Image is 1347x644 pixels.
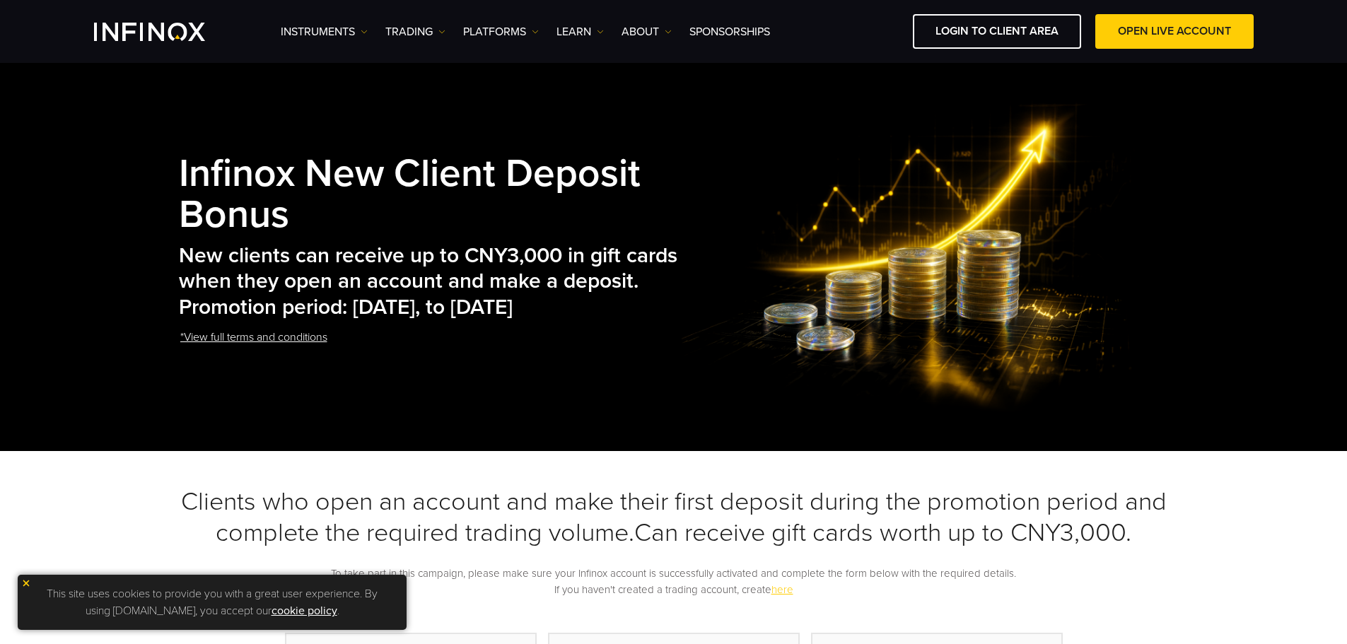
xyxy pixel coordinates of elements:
[689,23,770,40] a: SPONSORSHIPS
[913,14,1081,49] a: LOGIN TO CLIENT AREA
[272,604,337,618] a: cookie policy
[1095,14,1254,49] a: OPEN LIVE ACCOUNT
[281,23,368,40] a: Instruments
[179,151,641,238] strong: Infinox New Client Deposit Bonus
[179,320,329,355] a: *View full terms and conditions
[556,23,604,40] a: Learn
[179,243,682,321] h2: New clients can receive up to CNY3,000 in gift cards when they open an account and make a deposit...
[771,583,793,596] a: here
[94,23,238,41] a: INFINOX Logo
[179,486,1169,549] h3: Clients who open an account and make their first deposit during the promotion period and complete...
[179,566,1169,597] p: To take part in this campaign, please make sure your Infinox account is successfully activated an...
[463,23,539,40] a: PLATFORMS
[25,582,400,623] p: This site uses cookies to provide you with a great user experience. By using [DOMAIN_NAME], you a...
[385,23,445,40] a: TRADING
[622,23,672,40] a: ABOUT
[21,578,31,588] img: yellow close icon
